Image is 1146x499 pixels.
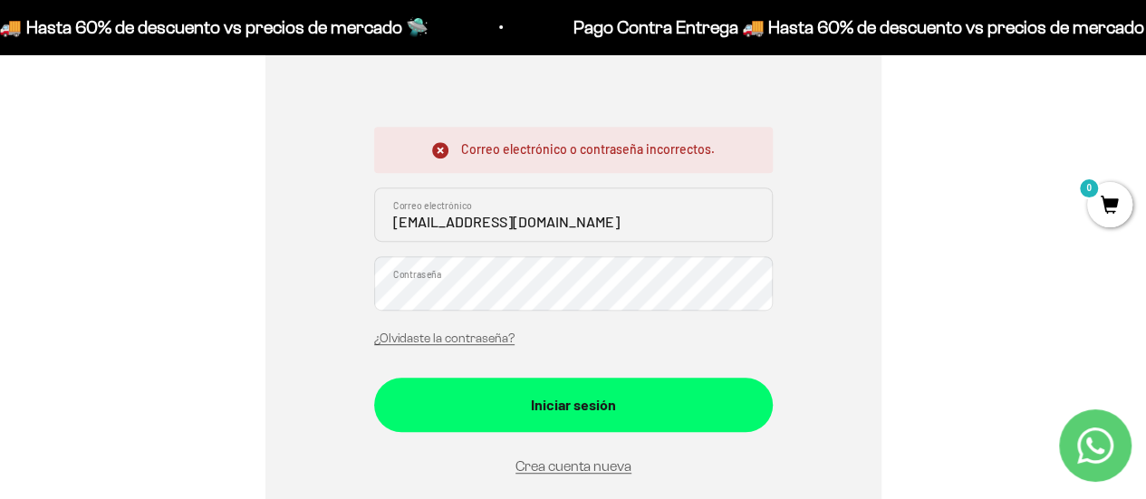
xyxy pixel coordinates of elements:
[374,127,773,172] div: Correo electrónico o contraseña incorrectos.
[374,331,515,345] a: ¿Olvidaste la contraseña?
[1087,197,1132,216] a: 0
[410,393,737,417] div: Iniciar sesión
[1078,178,1100,199] mark: 0
[374,378,773,432] button: Iniciar sesión
[515,458,631,474] a: Crea cuenta nueva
